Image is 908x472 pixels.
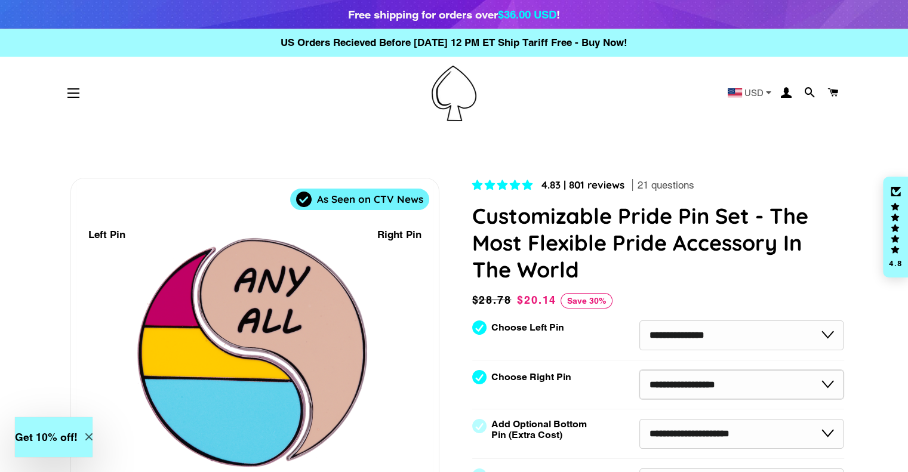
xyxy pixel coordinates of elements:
[744,88,764,97] span: USD
[541,178,624,191] span: 4.83 | 801 reviews
[491,322,564,333] label: Choose Left Pin
[472,202,844,283] h1: Customizable Pride Pin Set - The Most Flexible Pride Accessory In The World
[377,227,421,243] div: Right Pin
[517,294,556,306] span: $20.14
[472,292,515,309] span: $28.78
[472,179,535,191] span: 4.83 stars
[432,66,476,121] img: Pin-Ace
[491,372,571,382] label: Choose Right Pin
[491,419,592,440] label: Add Optional Bottom Pin (Extra Cost)
[888,260,903,267] div: 4.8
[883,177,908,278] div: Click to open Judge.me floating reviews tab
[561,293,612,309] span: Save 30%
[638,178,694,193] span: 21 questions
[348,6,560,23] div: Free shipping for orders over !
[498,8,556,21] span: $36.00 USD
